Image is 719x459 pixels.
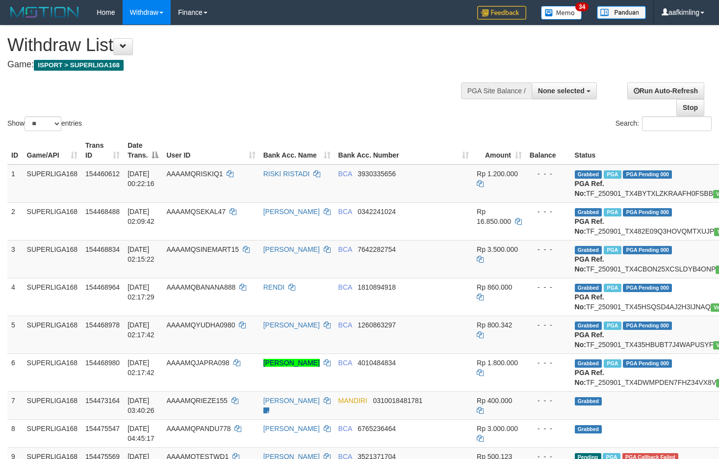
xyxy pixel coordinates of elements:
[166,425,231,432] span: AAAAMQPANDU778
[526,136,571,164] th: Balance
[85,208,120,216] span: 154468488
[477,208,511,225] span: Rp 16.850.000
[85,359,120,367] span: 154468980
[128,283,154,301] span: [DATE] 02:17:29
[530,396,567,405] div: - - -
[162,136,259,164] th: User ID: activate to sort column ascending
[604,359,621,368] span: Marked by aafchoeunmanni
[676,99,704,116] a: Stop
[575,180,604,197] b: PGA Ref. No:
[128,208,154,225] span: [DATE] 02:09:42
[530,282,567,292] div: - - -
[358,425,396,432] span: Copy 6765236464 to clipboard
[338,283,352,291] span: BCA
[7,164,23,203] td: 1
[81,136,124,164] th: Trans ID: activate to sort column ascending
[7,35,469,55] h1: Withdraw List
[263,359,320,367] a: [PERSON_NAME]
[575,2,589,11] span: 34
[575,246,602,254] span: Grabbed
[532,82,597,99] button: None selected
[530,244,567,254] div: - - -
[85,397,120,405] span: 154473164
[128,425,154,442] span: [DATE] 04:45:17
[23,136,82,164] th: Game/API: activate to sort column ascending
[623,208,672,216] span: PGA Pending
[23,202,82,240] td: SUPERLIGA168
[477,6,526,20] img: Feedback.jpg
[23,164,82,203] td: SUPERLIGA168
[166,359,229,367] span: AAAAMQJAPRA098
[259,136,334,164] th: Bank Acc. Name: activate to sort column ascending
[166,397,228,405] span: AAAAMQRIEZE155
[597,6,646,19] img: panduan.png
[358,208,396,216] span: Copy 0342241024 to clipboard
[7,391,23,419] td: 7
[23,353,82,391] td: SUPERLIGA168
[477,170,518,178] span: Rp 1.200.000
[575,322,602,330] span: Grabbed
[575,208,602,216] span: Grabbed
[575,425,602,433] span: Grabbed
[7,353,23,391] td: 6
[541,6,582,20] img: Button%20Memo.svg
[575,331,604,349] b: PGA Ref. No:
[358,245,396,253] span: Copy 7642282754 to clipboard
[85,170,120,178] span: 154460612
[477,283,512,291] span: Rp 860.000
[85,425,120,432] span: 154475547
[604,246,621,254] span: Marked by aafnonsreyleab
[128,321,154,339] span: [DATE] 02:17:42
[263,283,285,291] a: RENDI
[85,283,120,291] span: 154468964
[604,170,621,179] span: Marked by aafnonsreyleab
[604,208,621,216] span: Marked by aafnonsreyleab
[477,245,518,253] span: Rp 3.500.000
[7,278,23,316] td: 4
[166,208,226,216] span: AAAAMQSEKAL47
[34,60,124,71] span: ISPORT > SUPERLIGA168
[575,217,604,235] b: PGA Ref. No:
[530,424,567,433] div: - - -
[166,245,239,253] span: AAAAMQSINEMART15
[23,316,82,353] td: SUPERLIGA168
[623,322,672,330] span: PGA Pending
[25,116,61,131] select: Showentries
[642,116,712,131] input: Search:
[85,245,120,253] span: 154468834
[358,359,396,367] span: Copy 4010484834 to clipboard
[7,136,23,164] th: ID
[616,116,712,131] label: Search:
[338,425,352,432] span: BCA
[358,321,396,329] span: Copy 1260863297 to clipboard
[128,170,154,188] span: [DATE] 00:22:16
[530,320,567,330] div: - - -
[338,170,352,178] span: BCA
[461,82,532,99] div: PGA Site Balance /
[575,359,602,368] span: Grabbed
[338,359,352,367] span: BCA
[166,170,223,178] span: AAAAMQRISKIQ1
[477,397,512,405] span: Rp 400.000
[7,5,82,20] img: MOTION_logo.png
[166,321,235,329] span: AAAAMQYUDHA0980
[124,136,162,164] th: Date Trans.: activate to sort column descending
[7,240,23,278] td: 3
[23,391,82,419] td: SUPERLIGA168
[530,358,567,368] div: - - -
[604,284,621,292] span: Marked by aafchoeunmanni
[627,82,704,99] a: Run Auto-Refresh
[334,136,473,164] th: Bank Acc. Number: activate to sort column ascending
[623,284,672,292] span: PGA Pending
[623,170,672,179] span: PGA Pending
[473,136,526,164] th: Amount: activate to sort column ascending
[373,397,422,405] span: Copy 0310018481781 to clipboard
[263,425,320,432] a: [PERSON_NAME]
[530,169,567,179] div: - - -
[358,170,396,178] span: Copy 3930335656 to clipboard
[477,425,518,432] span: Rp 3.000.000
[7,202,23,240] td: 2
[128,245,154,263] span: [DATE] 02:15:22
[575,255,604,273] b: PGA Ref. No:
[538,87,585,95] span: None selected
